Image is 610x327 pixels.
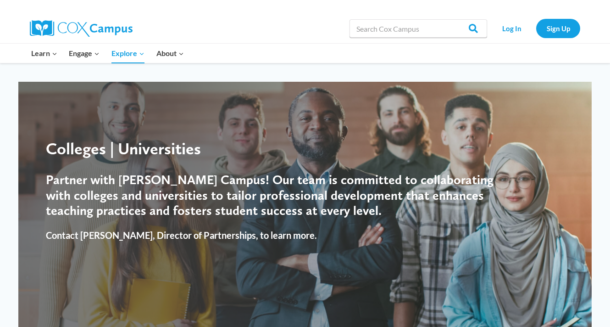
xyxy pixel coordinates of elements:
[492,19,532,38] a: Log In
[536,19,580,38] a: Sign Up
[30,20,133,37] img: Cox Campus
[31,47,57,59] span: Learn
[492,19,580,38] nav: Secondary Navigation
[69,47,100,59] span: Engage
[111,47,144,59] span: Explore
[46,139,510,158] div: Colleges | Universities
[46,230,317,241] strong: Contact [PERSON_NAME], Director of Partnerships, to learn more.
[156,47,184,59] span: About
[349,19,487,38] input: Search Cox Campus
[25,44,189,63] nav: Primary Navigation
[46,172,510,219] h4: Partner with [PERSON_NAME] Campus! Our team is committed to collaborating with colleges and unive...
